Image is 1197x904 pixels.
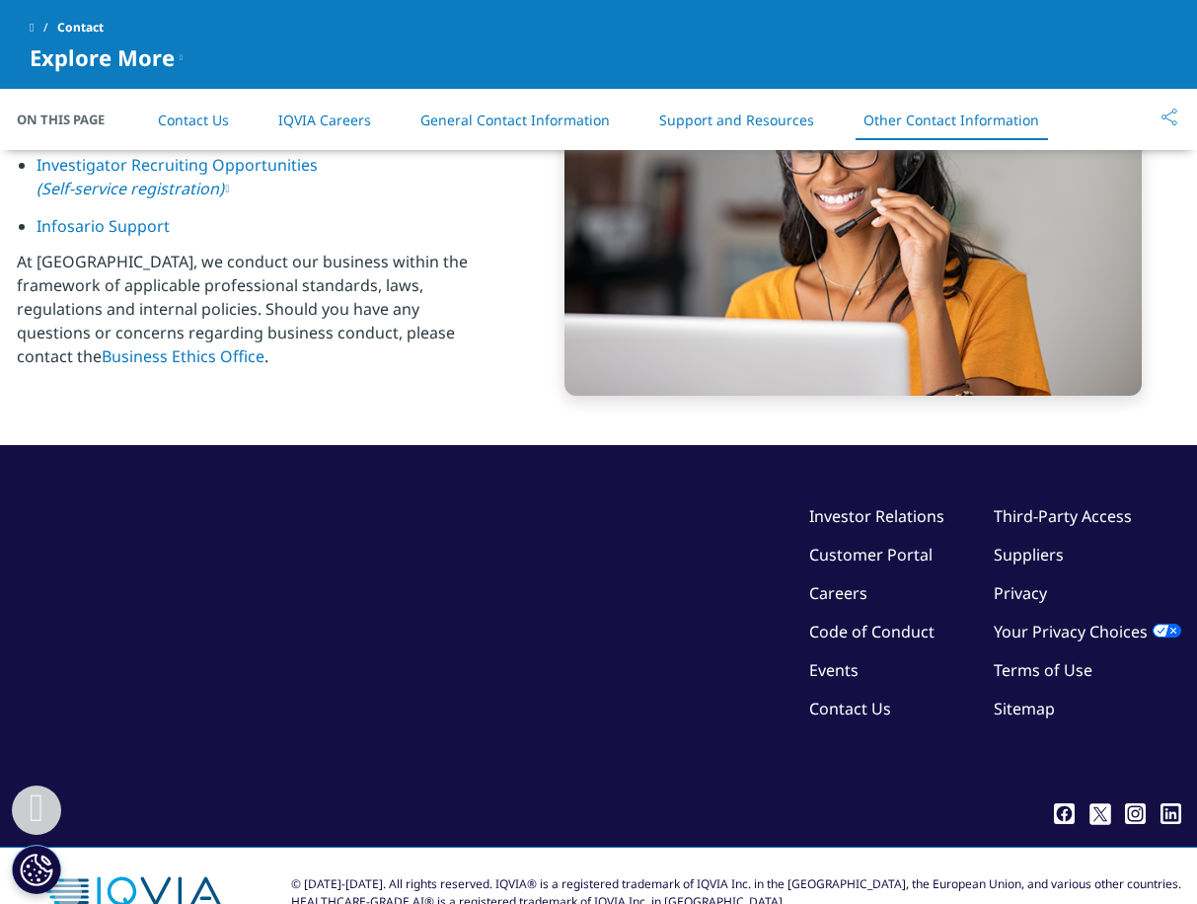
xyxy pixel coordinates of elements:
span: On This Page [17,110,125,129]
a: Sitemap [994,698,1055,719]
a: Contact Us [158,111,229,129]
p: At [GEOGRAPHIC_DATA], we conduct our business within the framework of applicable professional sta... [17,250,495,380]
a: Contact Us [809,698,891,719]
a: Investigator Recruiting Opportunities (Self-service registration) [37,154,318,199]
a: Suppliers [994,544,1064,565]
button: Cookies Settings [12,845,61,894]
a: Terms of Use [994,659,1092,681]
span: Explore More [30,45,175,69]
a: Customer Portal [809,544,933,565]
img: Iqvia Human data science [564,27,1142,396]
span: Contact [57,10,104,45]
a: Careers [809,582,867,604]
a: Events [809,659,859,681]
a: Your Privacy Choices [994,621,1181,642]
a: Other Contact Information [863,111,1039,129]
a: Support and Resources [659,111,814,129]
a: Business Ethics Office [102,345,264,367]
a: Infosario Support [37,215,170,237]
a: Privacy [994,582,1047,604]
em: (Self-service registration) [37,178,224,199]
a: Investor Relations [809,505,944,527]
a: Third-Party Access [994,505,1132,527]
a: Code of Conduct [809,621,935,642]
a: IQVIA Careers [278,111,371,129]
a: General Contact Information [420,111,610,129]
